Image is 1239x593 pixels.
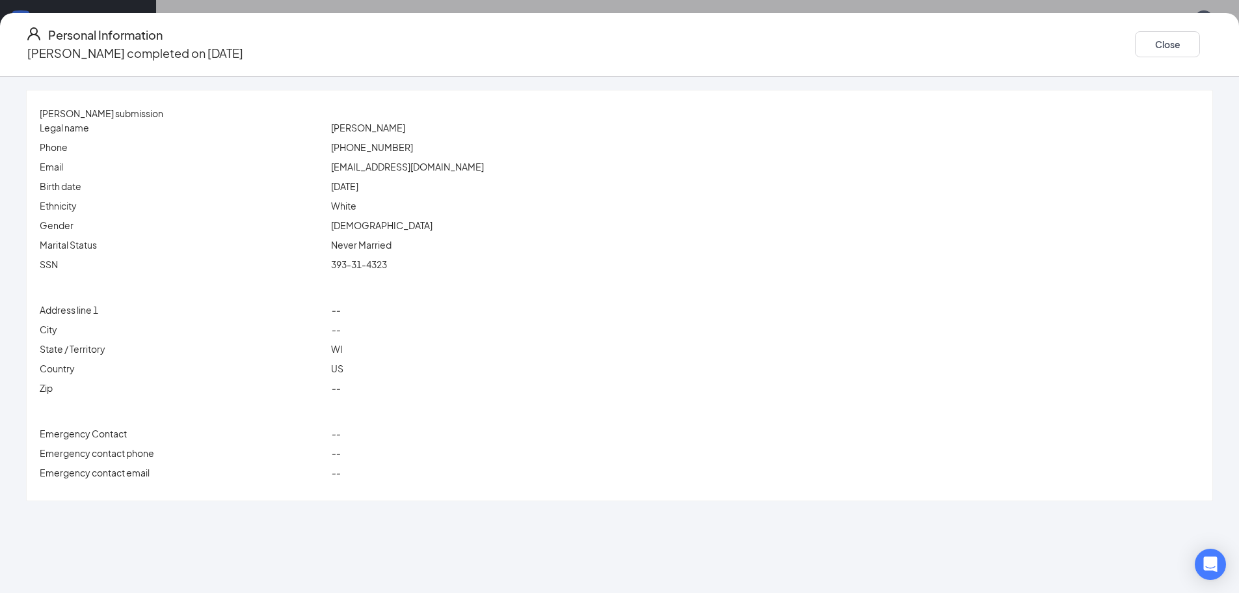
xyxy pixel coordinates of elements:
[1195,549,1226,580] div: Open Intercom Messenger
[40,342,326,356] p: State / Territory
[331,161,484,172] span: [EMAIL_ADDRESS][DOMAIN_NAME]
[331,219,433,231] span: [DEMOGRAPHIC_DATA]
[40,426,326,441] p: Emergency Contact
[40,218,326,232] p: Gender
[40,303,326,317] p: Address line 1
[1135,31,1200,57] button: Close
[27,44,243,62] p: [PERSON_NAME] completed on [DATE]
[331,200,356,212] span: White
[40,140,326,154] p: Phone
[40,361,326,376] p: Country
[26,26,42,42] svg: User
[40,120,326,135] p: Legal name
[40,322,326,337] p: City
[331,239,392,251] span: Never Married
[40,381,326,395] p: Zip
[331,382,340,394] span: --
[40,199,326,213] p: Ethnicity
[40,465,326,480] p: Emergency contact email
[40,257,326,271] p: SSN
[40,179,326,193] p: Birth date
[48,26,163,44] h4: Personal Information
[40,107,163,119] span: [PERSON_NAME] submission
[331,428,340,439] span: --
[331,343,343,355] span: WI
[331,180,358,192] span: [DATE]
[331,324,340,335] span: --
[40,446,326,460] p: Emergency contact phone
[331,122,405,133] span: [PERSON_NAME]
[331,447,340,459] span: --
[40,238,326,252] p: Marital Status
[331,363,343,374] span: US
[331,304,340,316] span: --
[331,141,413,153] span: [PHONE_NUMBER]
[331,467,340,478] span: --
[40,159,326,174] p: Email
[331,258,387,270] span: 393-31-4323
